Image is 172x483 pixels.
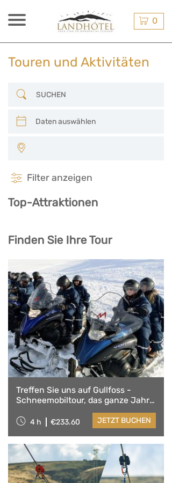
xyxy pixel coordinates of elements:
input: SUCHEN [32,86,159,104]
div: €233.60 [51,418,80,427]
input: Daten auswählen [31,113,159,130]
b: Top-Attraktionen [8,195,98,209]
b: Finden Sie Ihre Tour [8,233,112,246]
a: jetzt buchen [92,413,156,428]
h1: Touren und Aktivitäten [8,54,149,70]
a: Treffen Sie uns auf Gullfoss - Schneemobiltour, das ganze Jahr über verfügbar [16,385,156,406]
img: 794-4d1e71b2-5dd0-4a39-8cc1-b0db556bc61e_logo_small.jpg [49,8,123,34]
span: 0 [150,16,159,26]
h4: Filter anzeigen [8,172,164,185]
span: Filter anzeigen [27,172,92,185]
span: 4 h [30,418,41,427]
